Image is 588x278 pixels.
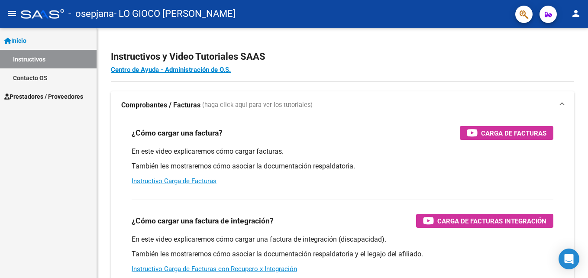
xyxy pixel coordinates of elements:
[132,177,216,185] a: Instructivo Carga de Facturas
[437,216,546,226] span: Carga de Facturas Integración
[132,215,274,227] h3: ¿Cómo cargar una factura de integración?
[132,265,297,273] a: Instructivo Carga de Facturas con Recupero x Integración
[571,8,581,19] mat-icon: person
[7,8,17,19] mat-icon: menu
[202,100,313,110] span: (haga click aquí para ver los tutoriales)
[111,91,574,119] mat-expansion-panel-header: Comprobantes / Facturas (haga click aquí para ver los tutoriales)
[132,147,553,156] p: En este video explicaremos cómo cargar facturas.
[111,66,231,74] a: Centro de Ayuda - Administración de O.S.
[114,4,236,23] span: - LO GIOCO [PERSON_NAME]
[68,4,114,23] span: - osepjana
[132,235,553,244] p: En este video explicaremos cómo cargar una factura de integración (discapacidad).
[132,249,553,259] p: También les mostraremos cómo asociar la documentación respaldatoria y el legajo del afiliado.
[132,127,223,139] h3: ¿Cómo cargar una factura?
[4,36,26,45] span: Inicio
[121,100,200,110] strong: Comprobantes / Facturas
[416,214,553,228] button: Carga de Facturas Integración
[460,126,553,140] button: Carga de Facturas
[4,92,83,101] span: Prestadores / Proveedores
[481,128,546,139] span: Carga de Facturas
[111,48,574,65] h2: Instructivos y Video Tutoriales SAAS
[559,249,579,269] div: Open Intercom Messenger
[132,162,553,171] p: También les mostraremos cómo asociar la documentación respaldatoria.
